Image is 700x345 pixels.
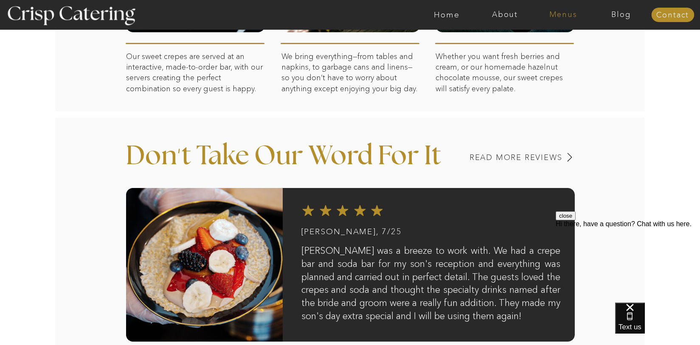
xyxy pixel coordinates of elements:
[418,11,476,19] a: Home
[162,144,197,165] h3: '
[534,11,592,19] a: Menus
[281,51,420,99] p: We bring everything—from tables and napkins, to garbage cans and linens—so you don’t have to worr...
[615,303,700,345] iframe: podium webchat widget bubble
[428,154,562,162] a: Read MORE REVIEWS
[651,11,694,20] a: Contact
[301,227,420,244] h2: [PERSON_NAME], 7/25
[556,211,700,313] iframe: podium webchat widget prompt
[592,11,650,19] a: Blog
[301,244,560,328] h3: [PERSON_NAME] was a breeze to work with. We had a crepe bar and soda bar for my son's reception a...
[436,51,574,134] p: Whether you want fresh berries and cream, or our homemade hazelnut chocolate mousse, our sweet cr...
[126,143,463,182] p: Don t Take Our Word For It
[126,51,265,134] p: Our sweet crepes are served at an interactive, made-to-order bar, with our servers creating the p...
[476,11,534,19] a: About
